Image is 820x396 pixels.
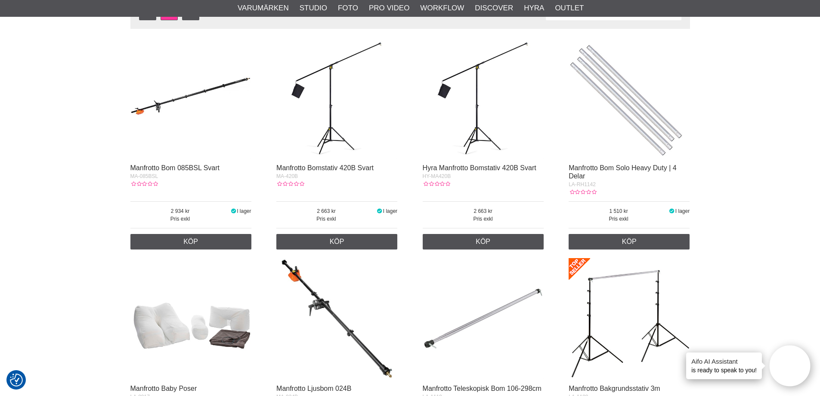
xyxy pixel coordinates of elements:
button: Samtyckesinställningar [10,372,23,388]
span: 2 663 [423,207,544,215]
span: I lager [675,208,690,214]
a: Hyra Manfrotto Bomstativ 420B Svart [423,164,536,171]
a: Manfrotto Baby Poser [130,385,197,392]
div: is ready to speak to you! [686,352,762,379]
i: I lager [668,208,675,214]
span: I lager [237,208,251,214]
img: Manfrotto Bom 085BSL Svart [130,37,251,159]
a: Manfrotto Bom 085BSL Svart [130,164,220,171]
img: Manfrotto Ljusbom 024B [276,258,397,379]
a: Studio [300,3,327,14]
a: Manfrotto Bom Solo Heavy Duty | 4 Delar [569,164,676,180]
img: Manfrotto Baby Poser [130,258,251,379]
a: Manfrotto Bomstativ 420B Svart [276,164,374,171]
a: Hyra [524,3,544,14]
div: Kundbetyg: 0 [130,180,158,188]
span: 2 934 [130,207,230,215]
span: HY-MA420B [423,173,451,179]
span: Pris exkl [276,215,376,223]
span: I lager [383,208,397,214]
span: MA-085BSL [130,173,158,179]
a: Discover [475,3,513,14]
a: Manfrotto Ljusbom 024B [276,385,351,392]
span: Pris exkl [423,215,544,223]
img: Hyra Manfrotto Bomstativ 420B Svart [423,37,544,159]
a: Pro Video [369,3,409,14]
span: 2 663 [276,207,376,215]
a: Foto [338,3,358,14]
a: Varumärken [238,3,289,14]
div: Kundbetyg: 0 [276,180,304,188]
img: Manfrotto Bakgrundsstativ 3m [569,258,690,379]
h4: Aifo AI Assistant [691,357,757,366]
span: MA-420B [276,173,298,179]
a: Köp [130,234,251,249]
div: Kundbetyg: 0 [423,180,450,188]
a: Köp [423,234,544,249]
i: I lager [230,208,237,214]
img: Revisit consent button [10,374,23,387]
a: Workflow [420,3,464,14]
a: Manfrotto Bakgrundsstativ 3m [569,385,660,392]
img: Manfrotto Bom Solo Heavy Duty | 4 Delar [569,37,690,159]
a: Outlet [555,3,584,14]
div: Kundbetyg: 0 [569,188,596,196]
a: Köp [276,234,397,249]
span: 1 510 [569,207,668,215]
a: Köp [569,234,690,249]
img: Manfrotto Teleskopisk Bom 106-298cm [423,258,544,379]
span: Pris exkl [130,215,230,223]
a: Manfrotto Teleskopisk Bom 106-298cm [423,385,542,392]
img: Manfrotto Bomstativ 420B Svart [276,37,397,159]
span: LA-RH1142 [569,181,596,187]
i: I lager [376,208,383,214]
span: Pris exkl [569,215,668,223]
